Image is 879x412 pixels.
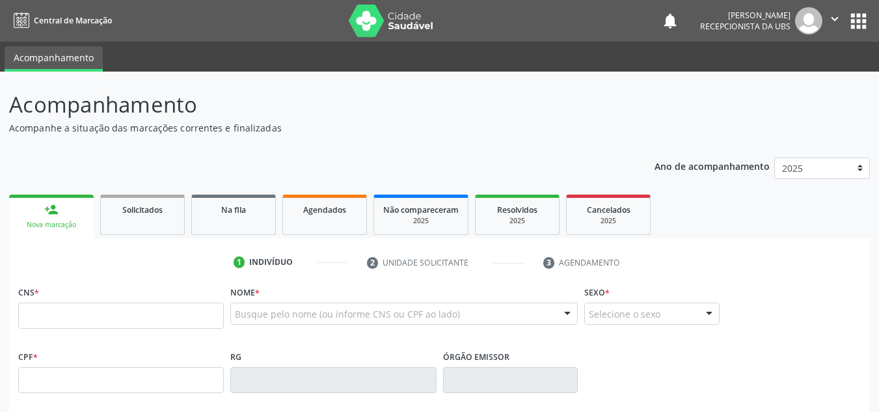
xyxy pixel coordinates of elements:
button: notifications [661,12,679,30]
div: [PERSON_NAME] [700,10,791,21]
span: Não compareceram [383,204,459,215]
label: CPF [18,347,38,367]
label: Órgão emissor [443,347,509,367]
img: img [795,7,822,34]
div: 2025 [383,216,459,226]
div: Indivíduo [249,256,293,268]
span: Solicitados [122,204,163,215]
span: Resolvidos [497,204,537,215]
div: 1 [234,256,245,268]
span: Cancelados [587,204,630,215]
button:  [822,7,847,34]
span: Busque pelo nome (ou informe CNS ou CPF ao lado) [235,307,460,321]
span: Na fila [221,204,246,215]
label: RG [230,347,241,367]
i:  [828,12,842,26]
span: Central de Marcação [34,15,112,26]
span: Recepcionista da UBS [700,21,791,32]
a: Central de Marcação [9,10,112,31]
p: Acompanhamento [9,89,612,121]
span: Agendados [303,204,346,215]
p: Acompanhe a situação das marcações correntes e finalizadas [9,121,612,135]
div: 2025 [485,216,550,226]
p: Ano de acompanhamento [655,158,770,174]
label: Sexo [584,282,610,303]
a: Acompanhamento [5,46,103,72]
label: Nome [230,282,260,303]
div: Nova marcação [18,220,85,230]
span: Selecione o sexo [589,307,660,321]
label: CNS [18,282,39,303]
div: 2025 [576,216,641,226]
button: apps [847,10,870,33]
div: person_add [44,202,59,217]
